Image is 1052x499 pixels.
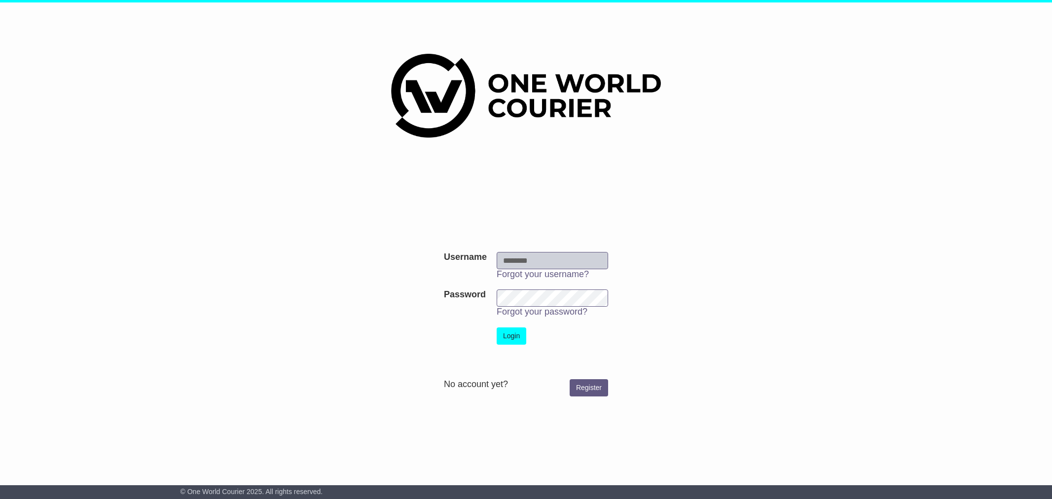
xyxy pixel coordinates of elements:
a: Forgot your username? [497,269,589,279]
img: One World [391,54,660,138]
button: Login [497,327,526,345]
div: No account yet? [444,379,608,390]
span: © One World Courier 2025. All rights reserved. [181,488,323,496]
label: Username [444,252,487,263]
a: Register [570,379,608,396]
a: Forgot your password? [497,307,587,317]
label: Password [444,289,486,300]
